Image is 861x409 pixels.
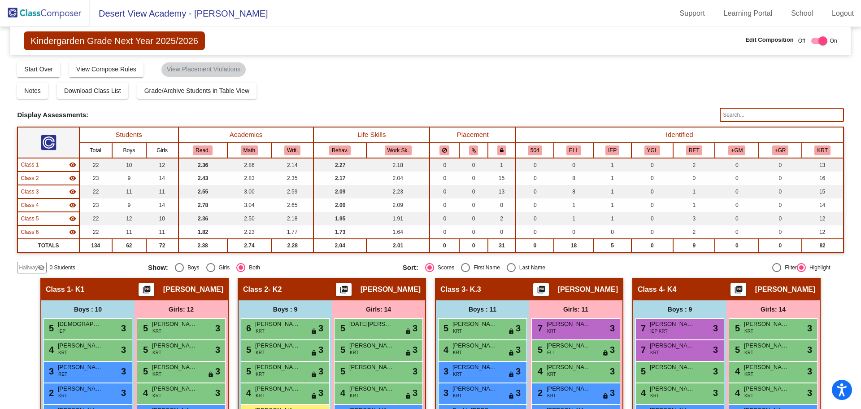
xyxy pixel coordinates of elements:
[17,83,48,99] button: Notes
[284,145,300,155] button: Writ.
[650,328,668,334] span: IEP KRT
[271,225,313,239] td: 1.77
[554,212,593,225] td: 1
[673,198,715,212] td: 1
[24,31,205,50] span: Kindergarden Grade Next Year 2025/2026
[488,172,516,185] td: 15
[554,143,593,158] th: English Language Learner
[594,225,631,239] td: 0
[566,145,581,155] button: ELL
[313,198,366,212] td: 2.00
[533,283,549,296] button: Print Students Details
[137,83,257,99] button: Grade/Archive Students in Table View
[430,127,516,143] th: Placement
[759,225,801,239] td: 0
[361,285,421,294] span: [PERSON_NAME]
[638,285,663,294] span: Class 4
[631,172,673,185] td: 0
[673,143,715,158] th: Retainee
[76,66,136,73] span: View Compose Rules
[631,198,673,212] td: 0
[21,161,39,169] span: Class 1
[47,345,54,355] span: 4
[413,343,417,356] span: 3
[49,264,75,272] span: 0 Students
[405,328,411,335] span: lock
[673,158,715,172] td: 2
[58,320,103,329] span: [DEMOGRAPHIC_DATA][PERSON_NAME]
[239,300,332,318] div: Boys : 9
[21,188,39,196] span: Class 3
[336,283,352,296] button: Print Students Details
[554,172,593,185] td: 8
[313,172,366,185] td: 2.17
[516,172,554,185] td: 0
[459,212,488,225] td: 0
[488,143,516,158] th: Keep with teacher
[430,212,459,225] td: 0
[17,239,79,252] td: TOTALS
[313,212,366,225] td: 1.95
[271,198,313,212] td: 2.65
[313,239,366,252] td: 2.04
[594,185,631,198] td: 1
[802,185,844,198] td: 15
[146,198,178,212] td: 14
[488,198,516,212] td: 0
[215,343,220,356] span: 3
[594,172,631,185] td: 1
[516,343,521,356] span: 3
[58,341,103,350] span: [PERSON_NAME]
[146,185,178,198] td: 11
[227,225,272,239] td: 2.23
[112,185,146,198] td: 11
[830,37,837,45] span: On
[141,323,148,333] span: 5
[631,143,673,158] th: Young for grade level
[745,35,794,44] span: Edit Composition
[178,198,227,212] td: 2.78
[57,83,128,99] button: Download Class List
[79,225,112,239] td: 22
[744,341,789,350] span: [PERSON_NAME]
[227,198,272,212] td: 3.04
[146,143,178,158] th: Girls
[17,158,79,172] td: Teneisha Nelms - K1
[650,320,695,329] span: [PERSON_NAME]
[594,158,631,172] td: 1
[459,143,488,158] th: Keep with students
[21,228,39,236] span: Class 6
[459,185,488,198] td: 0
[825,6,861,21] a: Logout
[759,143,801,158] th: Above Grade Level in Reading
[554,239,593,252] td: 18
[488,158,516,172] td: 1
[69,188,76,195] mat-icon: visibility
[69,202,76,209] mat-icon: visibility
[163,285,223,294] span: [PERSON_NAME]
[79,198,112,212] td: 23
[139,283,154,296] button: Print Students Details
[459,198,488,212] td: 0
[79,185,112,198] td: 22
[329,145,351,155] button: Behav.
[459,225,488,239] td: 0
[554,198,593,212] td: 1
[715,143,759,158] th: Above Grade Level Math
[516,212,554,225] td: 0
[806,264,831,272] div: Highlight
[112,158,146,172] td: 10
[605,145,619,155] button: IEP
[256,328,265,334] span: KRT
[21,215,39,223] span: Class 5
[41,300,135,318] div: Boys : 10
[733,285,744,298] mat-icon: picture_as_pdf
[744,328,753,334] span: KRT
[516,264,545,272] div: Last Name
[673,225,715,239] td: 2
[271,239,313,252] td: 2.28
[144,87,250,94] span: Grade/Archive Students in Table View
[366,158,430,172] td: 2.18
[784,6,820,21] a: School
[349,320,394,329] span: [DATE][PERSON_NAME]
